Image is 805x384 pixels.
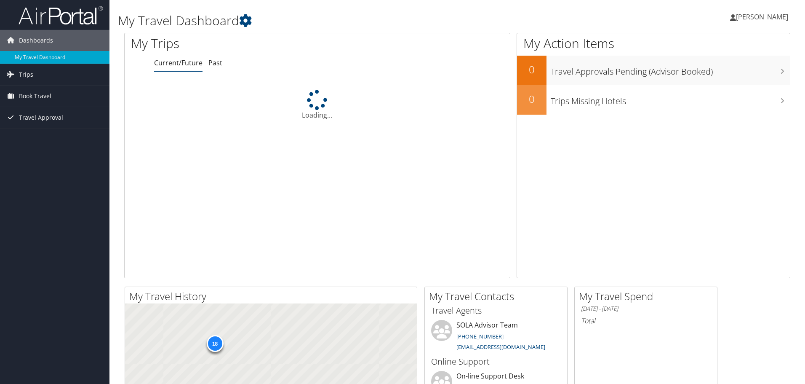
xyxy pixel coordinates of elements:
span: Trips [19,64,33,85]
span: Dashboards [19,30,53,51]
a: [EMAIL_ADDRESS][DOMAIN_NAME] [456,343,545,351]
h3: Online Support [431,356,561,368]
h3: Trips Missing Hotels [551,91,790,107]
h2: My Travel Contacts [429,289,567,303]
span: Book Travel [19,86,51,107]
h1: My Trips [131,35,343,52]
h2: My Travel Spend [579,289,717,303]
a: 0Travel Approvals Pending (Advisor Booked) [517,56,790,85]
img: airportal-logo.png [19,5,103,25]
div: Loading... [125,90,510,120]
a: 0Trips Missing Hotels [517,85,790,115]
h1: My Action Items [517,35,790,52]
a: Current/Future [154,58,203,67]
h1: My Travel Dashboard [118,12,570,30]
h2: 0 [517,62,546,77]
a: Past [208,58,222,67]
a: [PERSON_NAME] [730,4,797,30]
span: [PERSON_NAME] [736,12,788,21]
span: Travel Approval [19,107,63,128]
h6: [DATE] - [DATE] [581,305,711,313]
h3: Travel Approvals Pending (Advisor Booked) [551,62,790,78]
h6: Total [581,316,711,325]
li: SOLA Advisor Team [427,320,565,354]
div: 18 [206,335,223,352]
a: [PHONE_NUMBER] [456,333,504,340]
h3: Travel Agents [431,305,561,317]
h2: 0 [517,92,546,106]
h2: My Travel History [129,289,417,303]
